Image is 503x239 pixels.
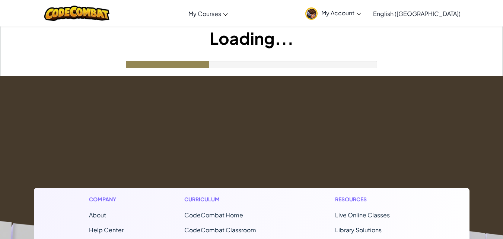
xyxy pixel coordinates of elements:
[0,26,503,50] h1: Loading...
[369,3,464,23] a: English ([GEOGRAPHIC_DATA])
[89,226,124,234] a: Help Center
[188,10,221,18] span: My Courses
[335,195,414,203] h1: Resources
[89,195,124,203] h1: Company
[321,9,361,17] span: My Account
[184,226,256,234] a: CodeCombat Classroom
[305,7,318,20] img: avatar
[184,211,243,219] span: CodeCombat Home
[335,226,382,234] a: Library Solutions
[89,211,106,219] a: About
[302,1,365,25] a: My Account
[185,3,232,23] a: My Courses
[335,211,390,219] a: Live Online Classes
[373,10,461,18] span: English ([GEOGRAPHIC_DATA])
[44,6,109,21] img: CodeCombat logo
[184,195,274,203] h1: Curriculum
